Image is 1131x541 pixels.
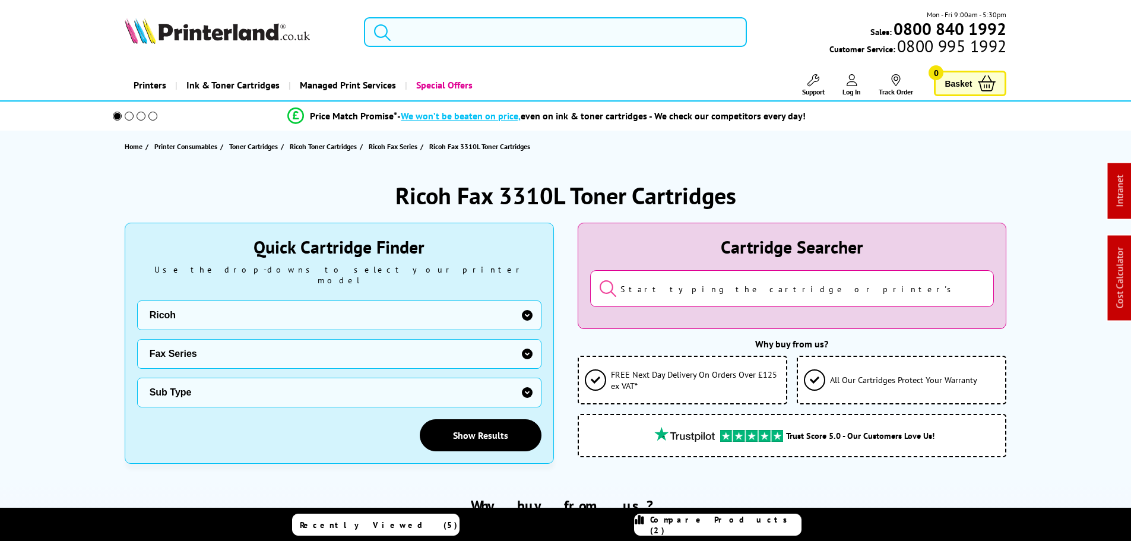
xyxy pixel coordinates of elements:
[786,430,934,441] span: Trust Score 5.0 - Our Customers Love Us!
[927,9,1006,20] span: Mon - Fri 9:00am - 5:30pm
[634,514,801,536] a: Compare Products (2)
[290,140,357,153] span: Ricoh Toner Cartridges
[154,140,217,153] span: Printer Consumables
[97,106,997,126] li: modal_Promise
[300,520,458,530] span: Recently Viewed (5)
[870,26,892,37] span: Sales:
[401,110,521,122] span: We won’t be beaten on price,
[590,235,994,258] div: Cartridge Searcher
[125,496,1007,515] h2: Why buy from us?
[830,374,977,385] span: All Our Cartridges Protect Your Warranty
[229,140,278,153] span: Toner Cartridges
[929,65,943,80] span: 0
[175,70,289,100] a: Ink & Toner Cartridges
[310,110,397,122] span: Price Match Promise*
[879,74,913,96] a: Track Order
[369,140,417,153] span: Ricoh Fax Series
[290,140,360,153] a: Ricoh Toner Cartridges
[125,70,175,100] a: Printers
[945,75,972,91] span: Basket
[895,40,1006,52] span: 0800 995 1992
[842,87,861,96] span: Log In
[137,235,541,258] div: Quick Cartridge Finder
[842,74,861,96] a: Log In
[420,419,541,451] a: Show Results
[137,264,541,286] div: Use the drop-downs to select your printer model
[125,140,145,153] a: Home
[934,71,1006,96] a: Basket 0
[578,338,1007,350] div: Why buy from us?
[894,18,1006,40] b: 0800 840 1992
[802,74,825,96] a: Support
[720,430,783,442] img: trustpilot rating
[154,140,220,153] a: Printer Consumables
[125,18,350,46] a: Printerland Logo
[125,18,310,44] img: Printerland Logo
[802,87,825,96] span: Support
[395,180,736,211] h1: Ricoh Fax 3310L Toner Cartridges
[892,23,1006,34] a: 0800 840 1992
[1114,248,1126,309] a: Cost Calculator
[186,70,280,100] span: Ink & Toner Cartridges
[649,427,720,442] img: trustpilot rating
[369,140,420,153] a: Ricoh Fax Series
[829,40,1006,55] span: Customer Service:
[289,70,405,100] a: Managed Print Services
[1114,175,1126,207] a: Intranet
[405,70,481,100] a: Special Offers
[650,514,801,536] span: Compare Products (2)
[397,110,806,122] div: - even on ink & toner cartridges - We check our competitors every day!
[229,140,281,153] a: Toner Cartridges
[590,270,994,307] input: Start typing the cartridge or printer's name...
[611,369,780,391] span: FREE Next Day Delivery On Orders Over £125 ex VAT*
[429,142,530,151] span: Ricoh Fax 3310L Toner Cartridges
[292,514,460,536] a: Recently Viewed (5)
